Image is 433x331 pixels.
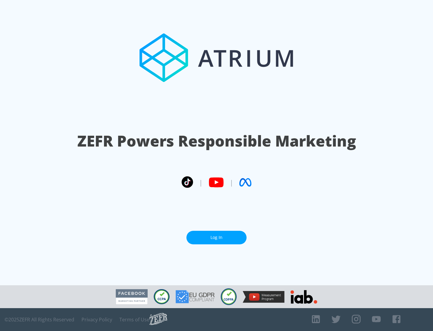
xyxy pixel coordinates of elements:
img: IAB [290,290,317,304]
h1: ZEFR Powers Responsible Marketing [77,131,356,151]
a: Terms of Use [119,317,149,323]
a: Log In [186,231,247,244]
img: YouTube Measurement Program [243,291,284,303]
span: © 2025 ZEFR All Rights Reserved [5,317,74,323]
a: Privacy Policy [81,317,112,323]
img: CCPA Compliant [154,289,170,304]
span: | [230,178,233,187]
img: GDPR Compliant [176,290,215,303]
img: COPPA Compliant [221,288,237,305]
span: | [199,178,203,187]
img: Facebook Marketing Partner [116,289,148,305]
